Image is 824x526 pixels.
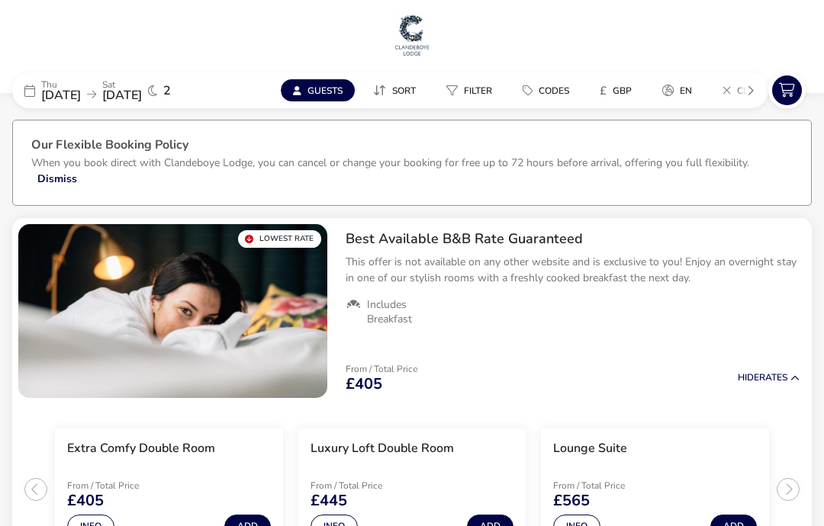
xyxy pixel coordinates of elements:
[361,79,428,101] button: Sort
[650,79,704,101] button: en
[553,481,661,490] p: From / Total Price
[163,85,171,97] span: 2
[553,493,590,508] span: £565
[102,80,142,89] p: Sat
[587,79,650,101] naf-pibe-menu-bar-item: £GBP
[281,79,361,101] naf-pibe-menu-bar-item: Guests
[361,79,434,101] naf-pibe-menu-bar-item: Sort
[37,171,77,187] button: Dismiss
[738,371,759,383] span: Hide
[311,481,419,490] p: From / Total Price
[367,298,447,326] span: Includes Breakfast
[67,493,104,508] span: £405
[41,80,81,89] p: Thu
[392,85,416,97] span: Sort
[553,441,627,457] h3: Lounge Suite
[510,79,587,101] naf-pibe-menu-bar-item: Codes
[311,493,347,508] span: £445
[539,85,569,97] span: Codes
[346,364,417,374] p: From / Total Price
[738,373,800,383] button: HideRates
[346,254,800,286] p: This offer is not available on any other website and is exclusive to you! Enjoy an overnight stay...
[710,79,779,101] button: Clear
[434,79,510,101] naf-pibe-menu-bar-item: Filter
[650,79,710,101] naf-pibe-menu-bar-item: en
[238,230,321,248] div: Lowest Rate
[680,85,692,97] span: en
[67,481,175,490] p: From / Total Price
[464,85,492,97] span: Filter
[434,79,504,101] button: Filter
[510,79,581,101] button: Codes
[41,87,81,104] span: [DATE]
[311,441,454,457] h3: Luxury Loft Double Room
[333,218,812,338] div: Best Available B&B Rate GuaranteedThis offer is not available on any other website and is exclusi...
[393,12,431,58] img: Main Website
[307,85,343,97] span: Guests
[710,79,785,101] naf-pibe-menu-bar-item: Clear
[31,139,793,155] h3: Our Flexible Booking Policy
[346,377,382,392] span: £405
[613,85,632,97] span: GBP
[600,83,607,98] i: £
[18,224,327,398] swiper-slide: 1 / 1
[346,230,800,248] h2: Best Available B&B Rate Guaranteed
[67,441,215,457] h3: Extra Comfy Double Room
[31,156,749,170] p: When you book direct with Clandeboye Lodge, you can cancel or change your booking for free up to ...
[12,72,241,108] div: Thu[DATE]Sat[DATE]2
[102,87,142,104] span: [DATE]
[281,79,355,101] button: Guests
[587,79,644,101] button: £GBP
